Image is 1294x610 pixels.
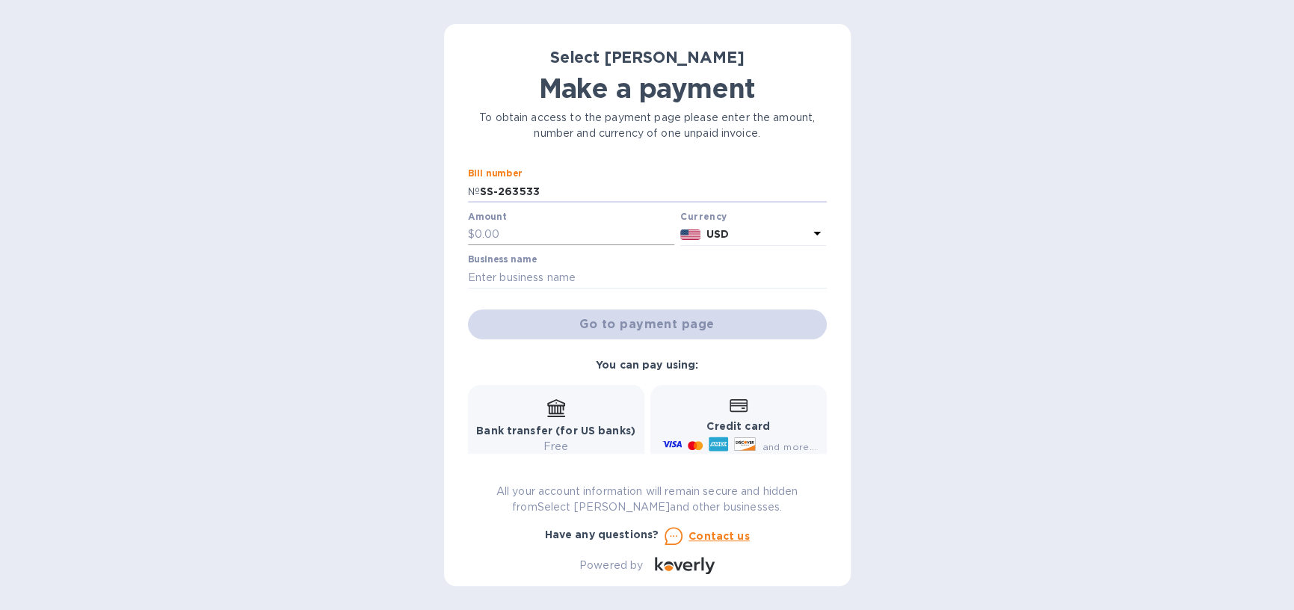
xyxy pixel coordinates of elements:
p: $ [468,227,475,242]
h1: Make a payment [468,73,827,104]
p: To obtain access to the payment page please enter the amount, number and currency of one unpaid i... [468,110,827,141]
label: Amount [468,212,506,221]
b: Credit card [706,420,769,432]
input: Enter business name [468,266,827,289]
b: Currency [680,211,727,222]
b: Have any questions? [545,529,659,540]
label: Business name [468,256,537,265]
p: № [468,184,480,200]
b: USD [706,228,729,240]
b: You can pay using: [596,359,698,371]
u: Contact us [688,530,750,542]
p: Powered by [579,558,643,573]
b: Bank transfer (for US banks) [476,425,635,437]
span: and more... [762,441,816,452]
img: USD [680,229,700,240]
p: All your account information will remain secure and hidden from Select [PERSON_NAME] and other bu... [468,484,827,515]
input: Enter bill number [480,180,827,203]
b: Select [PERSON_NAME] [550,48,745,67]
p: Free [476,439,635,455]
label: Bill number [468,170,522,179]
input: 0.00 [475,224,675,246]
